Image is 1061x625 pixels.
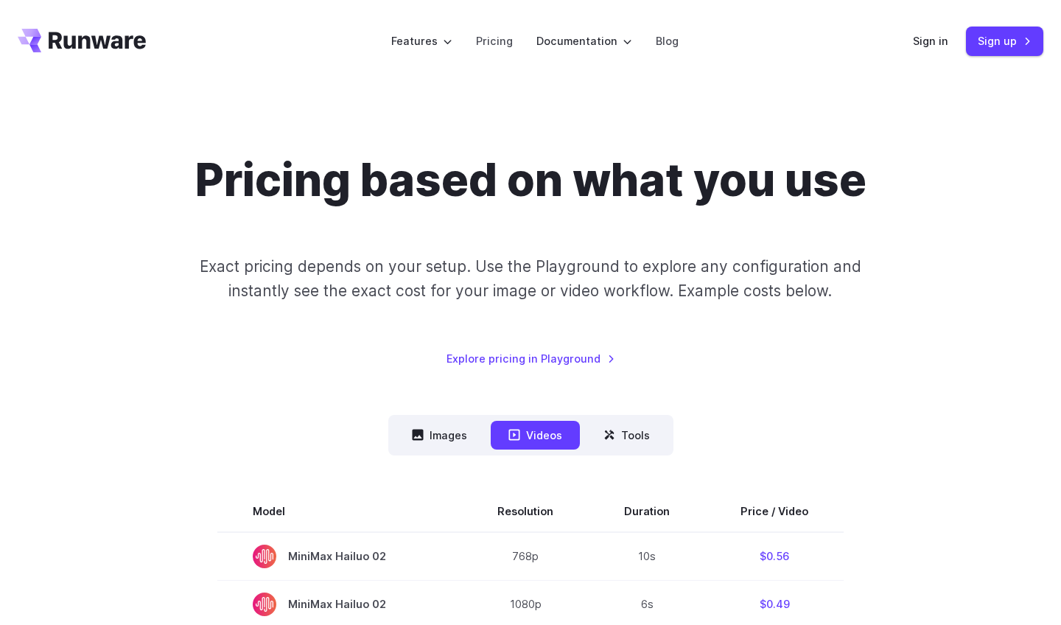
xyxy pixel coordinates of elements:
p: Exact pricing depends on your setup. Use the Playground to explore any configuration and instantl... [172,254,889,304]
a: Sign up [966,27,1043,55]
th: Price / Video [705,491,844,532]
label: Documentation [536,32,632,49]
td: 768p [462,532,589,581]
a: Explore pricing in Playground [447,350,615,367]
span: MiniMax Hailuo 02 [253,593,427,616]
td: 10s [589,532,705,581]
a: Sign in [913,32,948,49]
label: Features [391,32,452,49]
span: MiniMax Hailuo 02 [253,545,427,568]
h1: Pricing based on what you use [195,153,866,207]
button: Tools [586,421,668,450]
th: Resolution [462,491,589,532]
a: Pricing [476,32,513,49]
a: Go to / [18,29,146,52]
th: Duration [589,491,705,532]
button: Videos [491,421,580,450]
a: Blog [656,32,679,49]
th: Model [217,491,462,532]
td: $0.56 [705,532,844,581]
button: Images [394,421,485,450]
